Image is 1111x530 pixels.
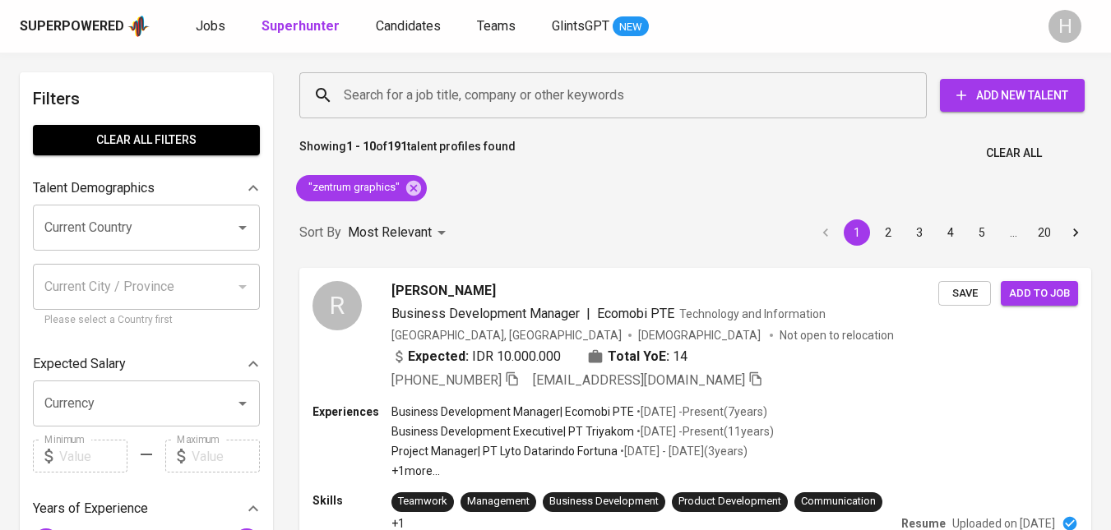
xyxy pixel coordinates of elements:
div: Expected Salary [33,348,260,380]
button: Go to page 3 [906,219,933,246]
button: Add New Talent [940,79,1085,112]
span: 14 [673,347,687,366]
p: Please select a Country first [44,312,248,329]
div: Product Development [678,494,781,509]
a: Superhunter [262,16,343,37]
button: Go to page 4 [937,219,964,246]
button: Open [231,392,254,415]
span: Add to job [1009,284,1070,303]
p: Talent Demographics [33,178,155,198]
button: Add to job [1001,281,1078,306]
button: Go to page 20 [1031,219,1058,246]
p: Experiences [312,403,391,420]
p: Years of Experience [33,499,148,518]
button: Go to next page [1062,219,1089,246]
span: [PERSON_NAME] [391,281,496,301]
span: Save [947,284,983,303]
div: Management [467,494,530,509]
b: 191 [387,140,407,153]
h6: Filters [33,85,260,112]
b: Superhunter [262,18,340,34]
div: Teamwork [398,494,447,509]
span: Clear All filters [46,130,247,150]
b: 1 - 10 [346,140,376,153]
button: Go to page 5 [969,219,995,246]
div: Superpowered [20,17,124,36]
p: Business Development Manager | Ecomobi PTE [391,403,634,420]
a: GlintsGPT NEW [552,16,649,37]
div: Most Relevant [348,218,451,248]
div: H [1049,10,1081,43]
span: Technology and Information [679,307,826,320]
a: Superpoweredapp logo [20,14,150,39]
nav: pagination navigation [810,219,1091,246]
span: "zentrum graphics" [296,180,410,196]
div: "zentrum graphics" [296,175,427,201]
button: Clear All [979,138,1049,168]
span: [DEMOGRAPHIC_DATA] [638,327,763,343]
button: Open [231,216,254,239]
span: Ecomobi PTE [597,306,674,321]
p: Sort By [299,223,341,242]
p: +1 more ... [391,463,774,479]
p: Expected Salary [33,354,126,374]
p: • [DATE] - [DATE] ( 3 years ) [618,443,748,459]
p: Most Relevant [348,223,432,242]
div: … [1000,224,1026,241]
div: R [312,281,362,330]
span: Teams [477,18,516,34]
span: [EMAIL_ADDRESS][DOMAIN_NAME] [533,372,745,388]
b: Expected: [408,347,469,366]
p: Showing of talent profiles found [299,138,516,168]
p: • [DATE] - Present ( 11 years ) [634,423,774,440]
div: [GEOGRAPHIC_DATA], [GEOGRAPHIC_DATA] [391,327,622,343]
p: • [DATE] - Present ( 7 years ) [634,403,767,420]
div: Years of Experience [33,492,260,525]
p: Project Manager | PT Lyto Datarindo Fortuna [391,443,618,459]
button: page 1 [844,219,870,246]
button: Clear All filters [33,125,260,155]
input: Value [59,440,127,472]
div: IDR 10.000.000 [391,347,561,366]
b: Total YoE: [608,347,669,366]
input: Value [192,440,260,472]
span: GlintsGPT [552,18,609,34]
a: Candidates [376,16,444,37]
div: Business Development [549,494,659,509]
a: Teams [477,16,519,37]
img: app logo [127,14,150,39]
span: Candidates [376,18,441,34]
button: Go to page 2 [875,219,901,246]
span: | [586,304,590,324]
div: Communication [801,494,876,509]
div: Talent Demographics [33,172,260,205]
button: Save [938,281,991,306]
span: [PHONE_NUMBER] [391,372,502,388]
p: Business Development Executive | PT Triyakom [391,423,634,440]
span: Add New Talent [953,85,1072,106]
p: Not open to relocation [780,327,894,343]
p: Skills [312,492,391,509]
span: Business Development Manager [391,306,580,321]
span: Clear All [986,143,1042,164]
span: Jobs [196,18,225,34]
span: NEW [613,19,649,35]
a: Jobs [196,16,229,37]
